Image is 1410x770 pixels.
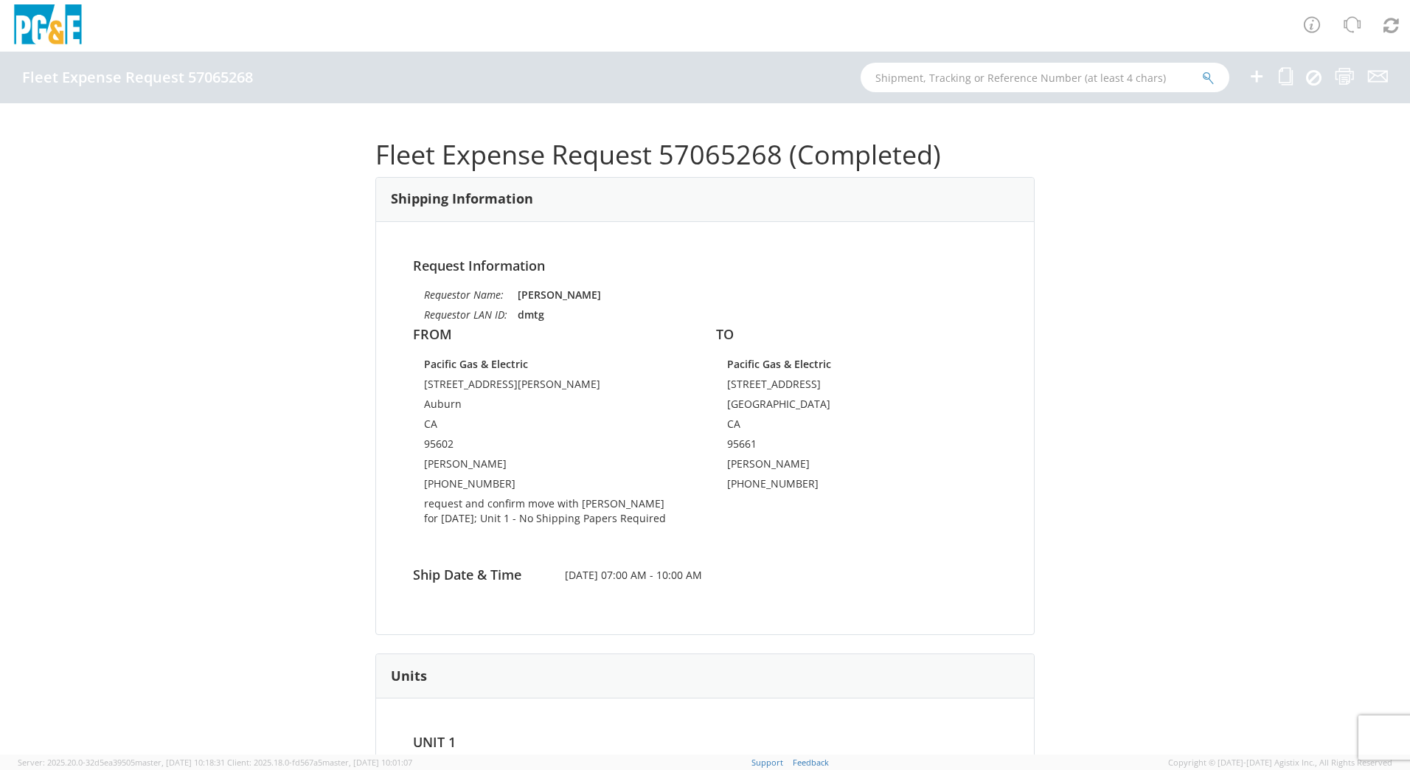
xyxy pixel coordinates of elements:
[424,476,683,496] td: [PHONE_NUMBER]
[391,192,533,207] h3: Shipping Information
[727,397,956,417] td: [GEOGRAPHIC_DATA]
[413,327,694,342] h4: FROM
[1168,757,1392,769] span: Copyright © [DATE]-[DATE] Agistix Inc., All Rights Reserved
[727,457,956,476] td: [PERSON_NAME]
[402,568,554,583] h4: Ship Date & Time
[424,417,683,437] td: CA
[135,757,225,768] span: master, [DATE] 10:18:31
[424,357,528,371] strong: Pacific Gas & Electric
[413,735,698,750] h4: Unit 1
[413,259,997,274] h4: Request Information
[322,757,412,768] span: master, [DATE] 10:01:07
[391,669,427,684] h3: Units
[18,757,225,768] span: Server: 2025.20.0-32d5ea39505
[424,437,683,457] td: 95602
[751,757,783,768] a: Support
[861,63,1229,92] input: Shipment, Tracking or Reference Number (at least 4 chars)
[727,437,956,457] td: 95661
[424,457,683,476] td: [PERSON_NAME]
[727,476,956,496] td: [PHONE_NUMBER]
[424,377,683,397] td: [STREET_ADDRESS][PERSON_NAME]
[424,496,683,531] td: request and confirm move with [PERSON_NAME] for [DATE]; Unit 1 - No Shipping Papers Required
[727,417,956,437] td: CA
[518,308,544,322] strong: dmtg
[375,140,1035,170] h1: Fleet Expense Request 57065268 (Completed)
[424,288,504,302] i: Requestor Name:
[716,327,997,342] h4: TO
[554,568,857,583] span: [DATE] 07:00 AM - 10:00 AM
[727,357,831,371] strong: Pacific Gas & Electric
[22,69,253,86] h4: Fleet Expense Request 57065268
[424,397,683,417] td: Auburn
[727,377,956,397] td: [STREET_ADDRESS]
[11,4,85,48] img: pge-logo-06675f144f4cfa6a6814.png
[518,288,601,302] strong: [PERSON_NAME]
[793,757,829,768] a: Feedback
[424,308,507,322] i: Requestor LAN ID:
[227,757,412,768] span: Client: 2025.18.0-fd567a5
